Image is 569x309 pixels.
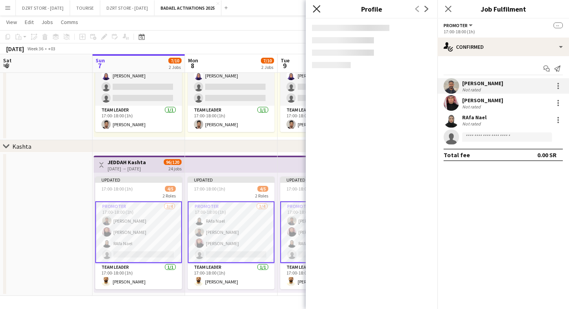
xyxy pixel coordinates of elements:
[95,177,182,183] div: Updated
[100,0,154,15] button: DZRT STORE - [DATE]
[48,46,55,51] div: +03
[6,19,17,26] span: View
[26,46,45,51] span: Week 36
[462,121,482,127] div: Not rated
[95,21,182,132] app-job-card: Updated17:00-18:00 (1h)3/52 RolesPROMOTER2/417:00-18:00 (1h)[PERSON_NAME][PERSON_NAME] Team Leade...
[188,177,274,183] div: Updated
[462,104,482,110] div: Not rated
[280,106,367,132] app-card-role: Team Leader1/117:00-18:00 (1h)[PERSON_NAME]
[537,151,557,159] div: 0.00 SR
[280,46,367,106] app-card-role: PROMOTER2/417:00-18:00 (1h)[PERSON_NAME][PERSON_NAME]
[554,22,563,28] span: --
[101,186,133,192] span: 17:00-18:00 (1h)
[462,87,482,93] div: Not rated
[280,201,367,263] app-card-role: PROMOTER3/417:00-18:00 (1h)[PERSON_NAME][PERSON_NAME]RAfa Nael
[94,61,105,70] span: 7
[437,4,569,14] h3: Job Fulfilment
[286,186,318,192] span: 17:00-18:00 (1h)
[279,61,290,70] span: 9
[444,29,563,34] div: 17:00-18:00 (1h)
[2,61,12,70] span: 6
[70,0,100,15] button: TOURISE
[257,186,268,192] span: 4/5
[281,57,290,64] span: Tue
[462,114,487,121] div: RAfa Nael
[280,263,367,289] app-card-role: Team Leader1/117:00-18:00 (1h)[PERSON_NAME]
[41,19,53,26] span: Jobs
[95,106,182,132] app-card-role: Team Leader1/117:00-18:00 (1h)[PERSON_NAME]
[108,159,146,166] h3: JEDDAH Kashta
[58,17,81,27] a: Comms
[168,58,182,64] span: 7/10
[3,17,20,27] a: View
[163,193,176,199] span: 2 Roles
[255,193,268,199] span: 2 Roles
[280,21,367,132] app-job-card: Updated17:00-18:00 (1h)3/52 RolesPROMOTER2/417:00-18:00 (1h)[PERSON_NAME][PERSON_NAME] Team Leade...
[444,151,470,159] div: Total fee
[3,57,12,64] span: Sat
[169,64,181,70] div: 2 Jobs
[187,61,198,70] span: 8
[165,186,176,192] span: 4/5
[96,57,105,64] span: Sun
[164,159,182,165] span: 96/120
[188,46,274,106] app-card-role: PROMOTER2/417:00-18:00 (1h)[PERSON_NAME][PERSON_NAME]
[95,177,182,289] app-job-card: Updated17:00-18:00 (1h)4/52 RolesPROMOTER3/417:00-18:00 (1h)[PERSON_NAME][PERSON_NAME]RAfa Nael T...
[154,0,221,15] button: BADAEL ACTIVATIONS 2025
[462,80,503,87] div: [PERSON_NAME]
[12,142,31,150] div: Kashta
[280,177,367,183] div: Updated
[261,58,274,64] span: 7/10
[188,106,274,132] app-card-role: Team Leader1/117:00-18:00 (1h)[PERSON_NAME]
[437,38,569,56] div: Confirmed
[16,0,70,15] button: DZRT STORE - [DATE]
[6,45,24,53] div: [DATE]
[95,46,182,106] app-card-role: PROMOTER2/417:00-18:00 (1h)[PERSON_NAME][PERSON_NAME]
[108,166,146,172] div: [DATE] → [DATE]
[462,97,503,104] div: [PERSON_NAME]
[168,165,182,172] div: 24 jobs
[188,263,274,289] app-card-role: Team Leader1/117:00-18:00 (1h)[PERSON_NAME]
[261,64,274,70] div: 2 Jobs
[95,263,182,289] app-card-role: Team Leader1/117:00-18:00 (1h)[PERSON_NAME]
[306,4,437,14] h3: Profile
[38,17,56,27] a: Jobs
[61,19,78,26] span: Comms
[22,17,37,27] a: Edit
[188,201,274,263] app-card-role: PROMOTER3/417:00-18:00 (1h)RAfa Nael[PERSON_NAME][PERSON_NAME]
[95,201,182,263] app-card-role: PROMOTER3/417:00-18:00 (1h)[PERSON_NAME][PERSON_NAME]RAfa Nael
[188,57,198,64] span: Mon
[444,22,474,28] button: PROMOTER
[188,177,274,289] app-job-card: Updated17:00-18:00 (1h)4/52 RolesPROMOTER3/417:00-18:00 (1h)RAfa Nael[PERSON_NAME][PERSON_NAME] T...
[194,186,225,192] span: 17:00-18:00 (1h)
[280,177,367,289] app-job-card: Updated17:00-18:00 (1h)4/52 RolesPROMOTER3/417:00-18:00 (1h)[PERSON_NAME][PERSON_NAME]RAfa Nael T...
[188,21,274,132] app-job-card: Updated17:00-18:00 (1h)3/52 RolesPROMOTER2/417:00-18:00 (1h)[PERSON_NAME][PERSON_NAME] Team Leade...
[25,19,34,26] span: Edit
[444,22,468,28] span: PROMOTER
